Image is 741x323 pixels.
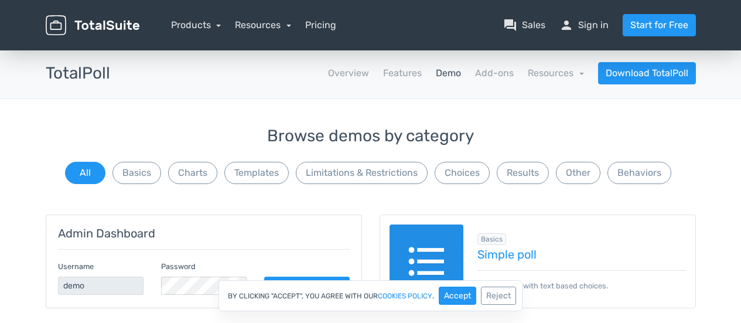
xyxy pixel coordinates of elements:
img: text-poll.png [390,225,464,299]
a: Demo [436,66,461,80]
label: Password [161,261,196,272]
button: Choices [435,162,490,184]
div: By clicking "Accept", you agree with our . [218,280,523,311]
span: question_answer [503,18,517,32]
a: Pricing [305,18,336,32]
a: Features [383,66,422,80]
a: Resources [235,19,291,30]
span: Browse all in Basics [477,233,506,245]
label: Username [58,261,94,272]
button: Templates [224,162,289,184]
a: question_answerSales [503,18,545,32]
a: cookies policy [378,293,432,300]
button: Results [497,162,549,184]
a: Download TotalPoll [598,62,696,84]
button: Other [556,162,600,184]
a: Add-ons [475,66,514,80]
button: Behaviors [607,162,671,184]
span: person [559,18,573,32]
button: Charts [168,162,217,184]
a: Start for Free [623,14,696,36]
button: All [65,162,105,184]
button: Reject [481,287,516,305]
a: Simple poll [477,248,686,261]
a: Overview [328,66,369,80]
a: Resources [528,67,584,79]
button: Limitations & Restrictions [296,162,428,184]
a: Products [171,19,221,30]
p: A simple poll with text based choices. [477,270,686,291]
a: Sign in [264,277,350,295]
button: Accept [439,287,476,305]
h3: Browse demos by category [46,127,696,145]
button: Basics [112,162,161,184]
img: TotalSuite for WordPress [46,15,139,36]
a: personSign in [559,18,609,32]
h3: TotalPoll [46,64,110,83]
h5: Admin Dashboard [58,227,350,240]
